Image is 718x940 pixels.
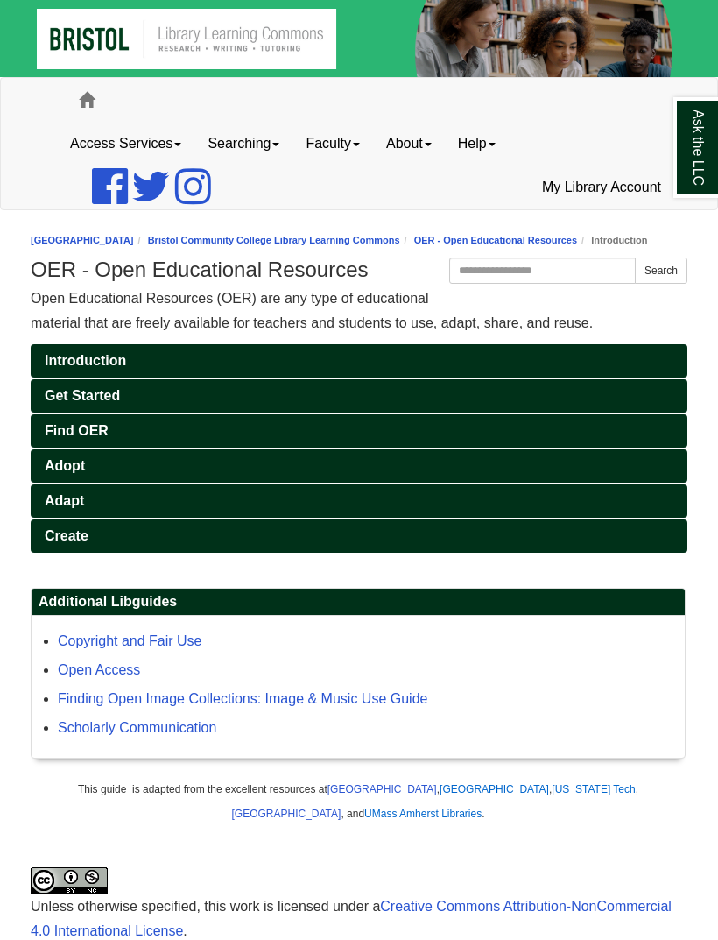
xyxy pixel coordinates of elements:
[31,344,687,378] a: Introduction
[45,353,126,368] span: Introduction
[552,783,635,795] a: [US_STATE] Tech
[635,258,687,284] button: Search
[529,166,674,209] a: My Library Account
[31,379,687,413] a: Get Started
[327,783,437,795] a: [GEOGRAPHIC_DATA]
[31,414,687,448] a: Find OER
[78,783,638,820] span: This guide is adapted from the excellent resources at , , , , and
[31,258,687,282] h1: OER - Open Educational Resources
[31,519,687,553] a: Create
[31,235,134,245] a: [GEOGRAPHIC_DATA]
[373,122,445,166] a: About
[194,122,292,166] a: Searching
[45,423,109,438] span: Find OER
[32,589,685,616] h2: Additional Libguides
[31,449,687,483] a: Adopt
[58,633,202,648] a: Copyright and Fair Use
[58,662,140,677] a: Open Access
[57,122,194,166] a: Access Services
[231,808,341,820] a: [GEOGRAPHIC_DATA]
[58,720,216,735] a: Scholarly Communication
[31,291,593,330] span: Open Educational Resources (OER) are any type of educational material that are freely available f...
[45,458,85,473] span: Adopt
[445,122,509,166] a: Help
[31,484,687,518] a: Adapt
[58,691,427,706] a: Finding Open Image Collections: Image & Music Use Guide
[45,388,120,403] span: Get Started
[148,235,400,245] a: Bristol Community College Library Learning Commons
[45,528,88,543] span: Create
[414,235,577,245] a: OER - Open Educational Resources
[482,808,484,820] span: .
[31,867,108,894] img: Creative Commons License
[364,808,482,820] a: UMass Amherst Libraries
[31,232,687,249] nav: breadcrumb
[45,493,84,508] span: Adapt
[577,232,647,249] li: Introduction
[440,783,549,795] a: [GEOGRAPHIC_DATA]
[292,122,373,166] a: Faculty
